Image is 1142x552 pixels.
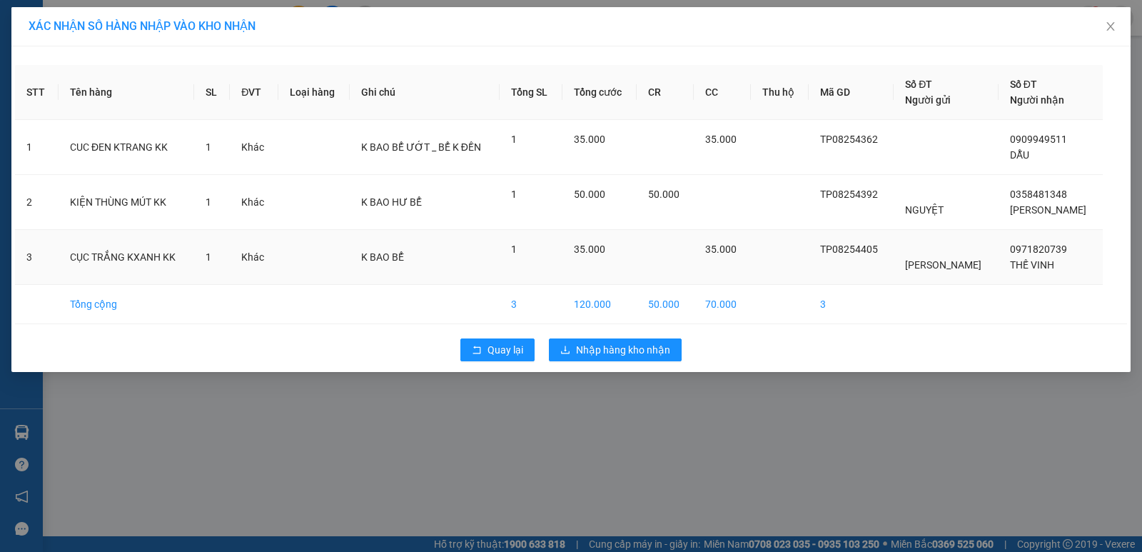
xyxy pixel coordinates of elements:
[1105,21,1116,32] span: close
[1010,149,1029,161] span: DẪU
[29,19,256,33] span: XÁC NHẬN SỐ HÀNG NHẬP VÀO KHO NHẬN
[1010,79,1037,90] span: Số ĐT
[59,65,194,120] th: Tên hàng
[562,65,637,120] th: Tổng cước
[549,338,682,361] button: downloadNhập hàng kho nhận
[705,134,737,145] span: 35.000
[637,285,694,324] td: 50.000
[206,251,211,263] span: 1
[59,120,194,175] td: CUC ĐEN KTRANG KK
[59,230,194,285] td: CỤC TRẮNG KXANH KK
[560,345,570,356] span: download
[472,345,482,356] span: rollback
[230,65,278,120] th: ĐVT
[460,338,535,361] button: rollbackQuay lại
[820,134,878,145] span: TP08254362
[15,65,59,120] th: STT
[648,189,679,200] span: 50.000
[15,230,59,285] td: 3
[206,196,211,208] span: 1
[576,342,670,358] span: Nhập hàng kho nhận
[350,65,500,120] th: Ghi chú
[574,189,605,200] span: 50.000
[278,65,350,120] th: Loại hàng
[574,244,605,255] span: 35.000
[59,175,194,230] td: KIỆN THÙNG MÚT KK
[1010,189,1067,200] span: 0358481348
[1010,244,1067,255] span: 0971820739
[1010,204,1086,216] span: [PERSON_NAME]
[59,285,194,324] td: Tổng cộng
[206,141,211,153] span: 1
[905,94,951,106] span: Người gửi
[751,65,809,120] th: Thu hộ
[230,175,278,230] td: Khác
[905,204,944,216] span: NGUYỆT
[1010,259,1054,271] span: THẾ VINH
[809,65,894,120] th: Mã GD
[574,134,605,145] span: 35.000
[194,65,231,120] th: SL
[1091,7,1131,47] button: Close
[562,285,637,324] td: 120.000
[15,175,59,230] td: 2
[511,189,517,200] span: 1
[15,120,59,175] td: 1
[1010,94,1064,106] span: Người nhận
[500,65,562,120] th: Tổng SL
[809,285,894,324] td: 3
[905,79,932,90] span: Số ĐT
[361,141,481,153] span: K BAO BỂ ƯỚT _ BỂ K ĐỀN
[705,244,737,255] span: 35.000
[361,251,404,263] span: K BAO BỂ
[487,342,523,358] span: Quay lại
[511,244,517,255] span: 1
[500,285,562,324] td: 3
[637,65,694,120] th: CR
[820,244,878,255] span: TP08254405
[905,259,981,271] span: [PERSON_NAME]
[820,189,878,200] span: TP08254392
[230,230,278,285] td: Khác
[230,120,278,175] td: Khác
[694,285,751,324] td: 70.000
[511,134,517,145] span: 1
[1010,134,1067,145] span: 0909949511
[694,65,751,120] th: CC
[361,196,422,208] span: K BAO HƯ BỂ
